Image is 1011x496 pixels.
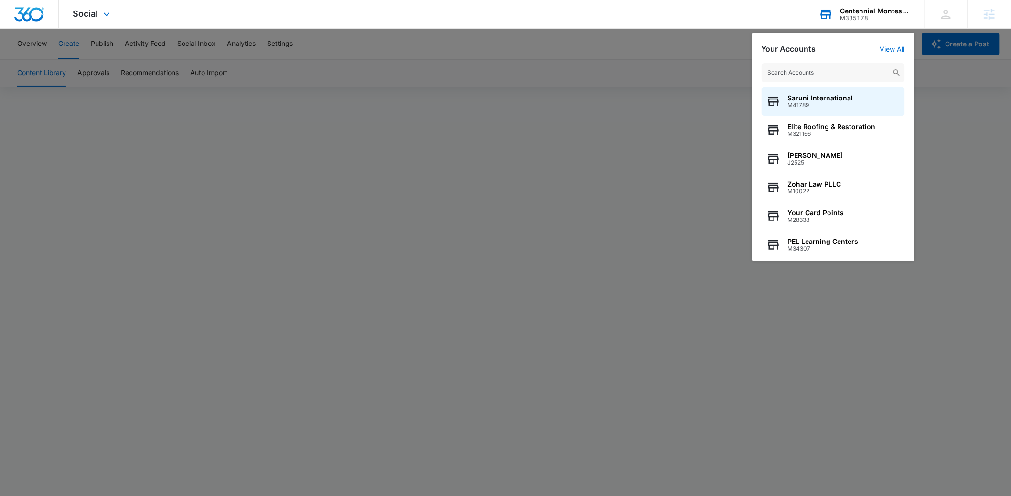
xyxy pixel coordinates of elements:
div: account id [840,15,910,22]
h2: Your Accounts [762,44,816,54]
button: Elite Roofing & RestorationM321166 [762,116,905,144]
span: Your Card Points [788,209,844,217]
button: Saruni InternationalM41789 [762,87,905,116]
span: M28338 [788,217,844,223]
span: Social [73,9,98,19]
span: M321166 [788,131,876,137]
div: account name [840,7,910,15]
span: M34307 [788,245,859,252]
button: Zohar Law PLLCM10022 [762,173,905,202]
span: Elite Roofing & Restoration [788,123,876,131]
span: M41789 [788,102,853,109]
span: Zohar Law PLLC [788,180,841,188]
span: PEL Learning Centers [788,238,859,245]
button: Your Card PointsM28338 [762,202,905,231]
span: Saruni International [788,94,853,102]
button: [PERSON_NAME]J2525 [762,144,905,173]
span: [PERSON_NAME] [788,152,843,159]
button: PEL Learning CentersM34307 [762,231,905,259]
a: View All [880,45,905,53]
input: Search Accounts [762,63,905,82]
span: M10022 [788,188,841,195]
span: J2525 [788,159,843,166]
